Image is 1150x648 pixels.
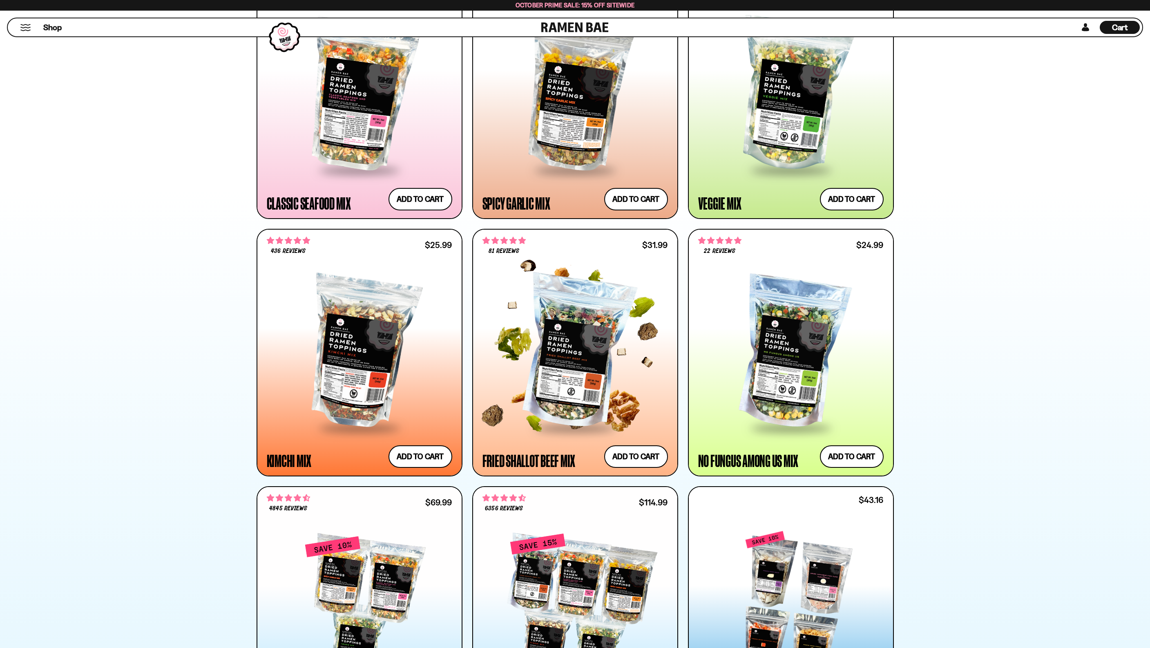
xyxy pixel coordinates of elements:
[698,235,741,246] span: 4.82 stars
[856,241,883,249] div: $24.99
[257,229,462,477] a: 4.76 stars 436 reviews $25.99 Kimchi Mix Add to cart
[688,229,894,477] a: 4.82 stars 22 reviews $24.99 No Fungus Among Us Mix Add to cart
[639,498,668,506] div: $114.99
[267,493,310,503] span: 4.71 stars
[516,1,635,9] span: October Prime Sale: 15% off Sitewide
[704,248,735,255] span: 22 reviews
[389,445,452,468] button: Add to cart
[267,196,351,210] div: Classic Seafood Mix
[271,248,305,255] span: 436 reviews
[425,241,452,249] div: $25.99
[604,445,668,468] button: Add to cart
[485,505,523,512] span: 6356 reviews
[820,445,884,468] button: Add to cart
[698,453,799,468] div: No Fungus Among Us Mix
[489,248,519,255] span: 81 reviews
[1100,18,1140,36] div: Cart
[482,493,526,503] span: 4.63 stars
[425,498,452,506] div: $69.99
[820,188,884,210] button: Add to cart
[482,235,526,246] span: 4.83 stars
[472,229,678,477] a: 4.83 stars 81 reviews $31.99 Fried Shallot Beef Mix Add to cart
[267,453,312,468] div: Kimchi Mix
[269,505,307,512] span: 4845 reviews
[1112,22,1128,32] span: Cart
[859,496,883,504] div: $43.16
[267,235,310,246] span: 4.76 stars
[698,196,742,210] div: Veggie Mix
[604,188,668,210] button: Add to cart
[43,22,62,33] span: Shop
[482,453,576,468] div: Fried Shallot Beef Mix
[43,21,62,34] a: Shop
[389,188,452,210] button: Add to cart
[20,24,31,31] button: Mobile Menu Trigger
[642,241,668,249] div: $31.99
[482,196,550,210] div: Spicy Garlic Mix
